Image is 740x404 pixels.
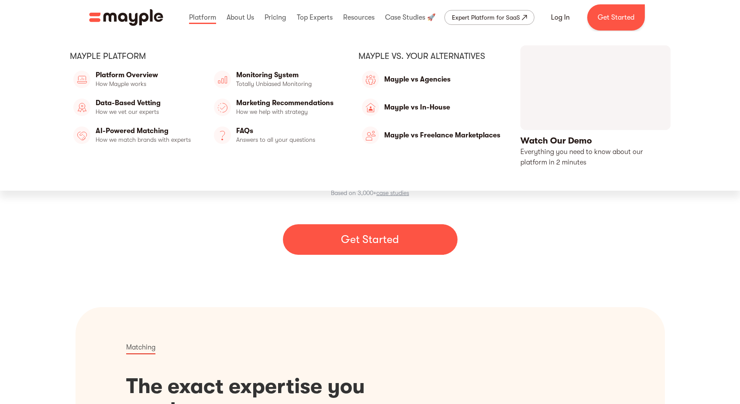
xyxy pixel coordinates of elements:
a: Get Started [283,224,458,255]
a: Log In [540,7,580,28]
div: Mayple platform [70,51,341,62]
div: Mayple vs. Your Alternatives [358,51,502,62]
a: case studies [376,189,409,196]
a: open lightbox [520,45,671,168]
a: Get Started [587,4,645,31]
div: Resources [341,3,377,31]
p: Matching [126,342,155,354]
p: Based on 3,000+ [331,188,409,198]
a: Expert Platform for SaaS [444,10,534,25]
div: About Us [224,3,256,31]
div: Pricing [262,3,288,31]
div: Top Experts [295,3,335,31]
a: home [89,9,163,26]
img: Mayple logo [89,9,163,26]
div: Platform [187,3,218,31]
div: Expert Platform for SaaS [452,12,520,23]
